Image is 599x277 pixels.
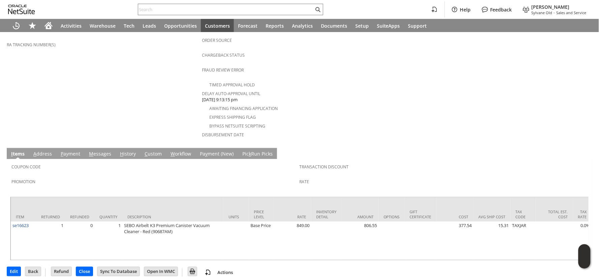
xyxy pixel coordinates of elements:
span: Leads [143,23,156,29]
a: Tech [120,19,139,32]
span: [DATE] 9:13:15 pm [202,96,238,103]
span: M [89,151,93,157]
a: Leads [139,19,160,32]
span: Tech [124,23,134,29]
label: Help [460,6,471,13]
img: Print [188,268,197,276]
span: Oracle Guided Learning Widget. To move around, please hold and drag [578,257,591,269]
td: 1 [94,222,122,260]
td: 15.31 [474,222,511,260]
a: Warehouse [86,19,120,32]
span: Documents [321,23,347,29]
div: Options [384,215,400,220]
span: [PERSON_NAME] [532,4,570,10]
input: Refund [51,267,71,276]
span: - [554,10,555,15]
div: Tax Code [516,210,531,220]
a: Payment (New) [198,151,235,158]
span: Analytics [292,23,313,29]
span: W [171,151,175,157]
span: Activities [61,23,82,29]
a: Payment [59,151,82,158]
span: C [145,151,148,157]
a: SuiteApps [373,19,404,32]
label: Feedback [490,6,512,13]
a: Recent Records [8,19,24,32]
input: Back [25,267,41,276]
input: Edit [7,267,21,276]
div: Price Level [254,210,269,220]
input: Print [188,267,197,276]
svg: Shortcuts [28,22,36,30]
span: SuiteApps [377,23,400,29]
a: Express Shipping Flag [209,114,256,120]
a: Disbursement Date [202,132,244,138]
div: Returned [41,215,60,220]
a: Delay Auto-Approval Until [202,91,260,96]
a: se16623 [12,223,29,229]
td: 0 [65,222,94,260]
svg: logo [8,5,35,14]
td: SEBO Airbelt K3 Premium Canister Vacuum Cleaner - Red (90687AM) [122,222,223,260]
div: Shortcuts [24,19,40,32]
a: Messages [87,151,113,158]
a: Timed Approval Hold [209,82,255,88]
input: Close [76,267,93,276]
a: Actions [215,270,236,276]
td: TAXJAR [511,222,536,260]
span: y [205,151,208,157]
a: Custom [143,151,163,158]
a: Opportunities [160,19,201,32]
img: add-record.svg [204,269,212,277]
div: Cost [442,215,469,220]
a: Home [40,19,57,32]
span: Sales and Service [557,10,587,15]
div: Item [16,215,31,220]
span: A [33,151,36,157]
div: Refunded [70,215,89,220]
a: Setup [351,19,373,32]
a: Items [9,151,26,158]
a: Awaiting Financing Application [209,106,278,111]
span: Warehouse [90,23,116,29]
a: Forecast [234,19,262,32]
iframe: Click here to launch Oracle Guided Learning Help Panel [578,244,591,269]
a: Transaction Discount [300,164,349,170]
a: RA Tracking Number(s) [7,42,56,48]
a: Coupon Code [11,164,41,170]
a: Support [404,19,431,32]
a: Rate [300,179,309,185]
span: Opportunities [164,23,197,29]
div: Description [127,215,218,220]
input: Open In WMC [144,267,178,276]
span: Support [408,23,427,29]
svg: Home [44,22,53,30]
a: PickRun Picks [241,151,274,158]
div: Total Est. Cost [541,210,568,220]
a: Order Source [202,37,232,43]
svg: Search [314,5,322,13]
a: Chargeback Status [202,52,245,58]
div: Amount [347,215,373,220]
span: Reports [266,23,284,29]
a: Workflow [169,151,193,158]
td: 1 [36,222,65,260]
a: Fraud Review Error [202,67,244,73]
a: Promotion [11,179,35,185]
span: I [11,151,13,157]
span: Forecast [238,23,258,29]
a: Unrolled view on [580,149,588,158]
div: Quantity [99,215,117,220]
input: Sync To Database [97,267,140,276]
div: Units [229,215,244,220]
td: 377.54 [437,222,474,260]
a: Analytics [288,19,317,32]
span: Setup [355,23,369,29]
td: 0.0% [573,222,592,260]
td: 806.55 [341,222,379,260]
a: Customers [201,19,234,32]
div: Rate [279,215,306,220]
a: Address [32,151,54,158]
div: Inventory Detail [316,210,336,220]
div: Tax Rate [578,210,587,220]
